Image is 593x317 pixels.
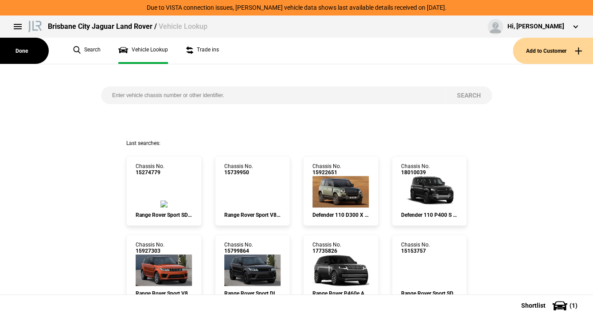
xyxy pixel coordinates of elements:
img: 15922651_ext.jpeg [312,176,369,208]
img: 18010039_ext.jpeg [401,176,458,208]
span: 18010039 [401,169,430,176]
div: Range Rover Sport SDV6 183kW SE AWD Auto 20MY [136,212,192,218]
div: Defender 110 P400 S AWD Auto 25MY [401,212,458,218]
span: 17735826 [312,248,341,254]
span: 15274779 [136,169,164,176]
span: 15739950 [224,169,253,176]
div: Range Rover Sport DI6 221kW HSE Dynamic AWD Auto 2 [224,290,281,297]
div: Range Rover Sport SDV8 250kW HSE AWD Auto 20MY [401,290,458,297]
img: 17735826_ext.jpeg [312,254,369,286]
div: Chassis No. [401,242,430,254]
a: Search [73,38,101,64]
img: 15799864_ext.jpeg [224,254,281,286]
div: Range Rover P460e Autobiography AWD Auto SWB 25MY [312,290,369,297]
div: Brisbane City Jaguar Land Rover / [48,22,207,31]
span: Last searches: [126,140,160,146]
div: Range Rover Sport V8 S/C 423kW SVR AWD Auto 21MY [224,212,281,218]
a: Vehicle Lookup [118,38,168,64]
a: Trade ins [186,38,219,64]
button: Search [446,86,492,104]
div: Range Rover Sport V8 S/C 386kW Autobiography Dynam [136,290,192,297]
span: Shortlist [521,302,546,309]
div: Chassis No. [312,163,341,176]
img: 15274779_ext.jpeg [160,200,168,207]
div: Chassis No. [312,242,341,254]
button: Shortlist(1) [508,294,593,317]
img: 15927303_ext.jpeg [136,254,192,286]
div: Chassis No. [401,163,430,176]
span: 15799864 [224,248,253,254]
div: Chassis No. [224,163,253,176]
span: 15922651 [312,169,341,176]
button: Add to Customer [513,38,593,64]
span: Vehicle Lookup [159,22,207,31]
span: 15927303 [136,248,164,254]
input: Enter vehicle chassis number or other identifier. [101,86,446,104]
div: Defender 110 D300 X 5-door AWD Auto 21MY [312,212,369,218]
span: 15153757 [401,248,430,254]
span: ( 1 ) [570,302,577,309]
div: Hi, [PERSON_NAME] [507,22,564,31]
div: Chassis No. [136,163,164,176]
div: Chassis No. [224,242,253,254]
img: landrover.png [27,19,43,32]
div: Chassis No. [136,242,164,254]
